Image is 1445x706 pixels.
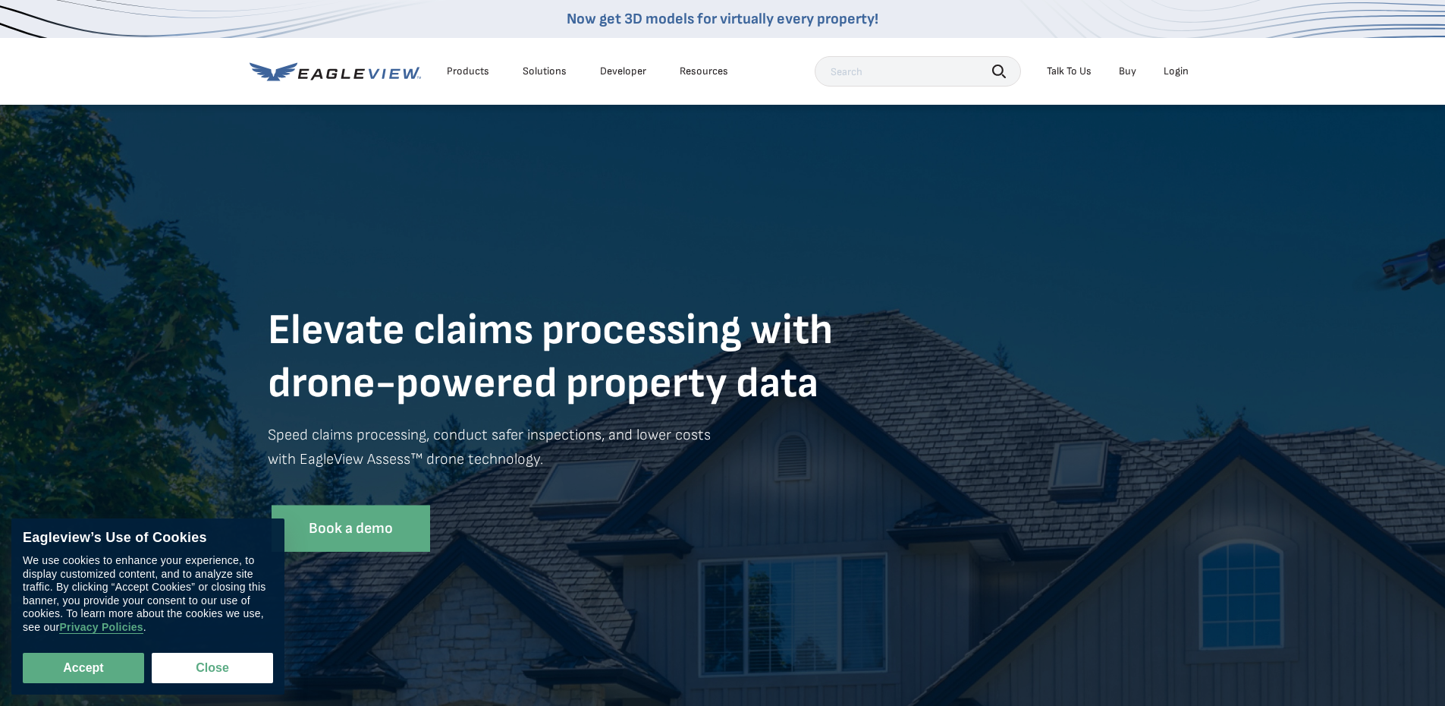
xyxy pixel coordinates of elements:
[523,65,567,78] div: Solutions
[1047,65,1092,78] div: Talk To Us
[23,554,273,634] div: We use cookies to enhance your experience, to display customized content, and to analyze site tra...
[268,304,1178,411] h1: Elevate claims processing with drone-powered property data
[59,621,143,634] a: Privacy Policies
[152,653,273,683] button: Close
[272,506,430,552] a: Book a demo
[815,56,1021,87] input: Search
[1119,65,1136,78] a: Buy
[447,65,489,78] div: Products
[680,65,728,78] div: Resources
[1164,65,1189,78] div: Login
[600,65,646,78] a: Developer
[23,653,144,683] button: Accept
[268,423,1178,494] p: Speed claims processing, conduct safer inspections, and lower costs with EagleView Assess™ drone ...
[23,530,273,547] div: Eagleview’s Use of Cookies
[567,10,878,28] a: Now get 3D models for virtually every property!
